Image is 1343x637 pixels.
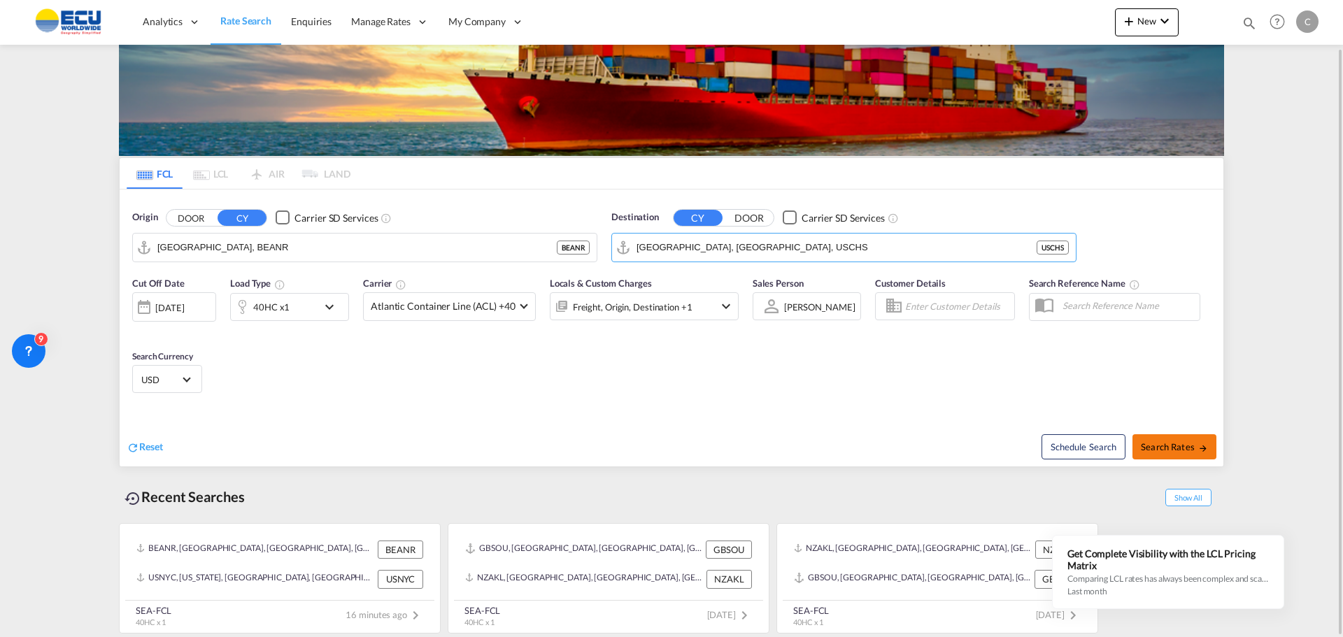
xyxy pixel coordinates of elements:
img: 6cccb1402a9411edb762cf9624ab9cda.png [21,6,115,38]
span: Search Reference Name [1029,278,1140,289]
md-icon: Your search will be saved by the below given name [1129,279,1140,290]
div: icon-magnify [1242,15,1257,36]
div: BEANR [378,541,423,559]
div: Help [1265,10,1296,35]
md-icon: icon-backup-restore [125,490,141,507]
div: GBSOU, Southampton, United Kingdom, GB & Ireland, Europe [794,570,1031,588]
div: NZAKL, Auckland, New Zealand, Oceania, Oceania [465,570,703,588]
div: Carrier SD Services [802,211,885,225]
button: icon-plus 400-fgNewicon-chevron-down [1115,8,1179,36]
div: Recent Searches [119,481,250,513]
md-icon: icon-refresh [127,441,139,454]
span: Search Currency [132,351,193,362]
md-checkbox: Checkbox No Ink [276,210,378,225]
div: BEANR, Antwerp, Belgium, Western Europe, Europe [136,541,374,559]
md-select: Sales Person: Chris Rydl [783,296,857,317]
div: Carrier SD Services [294,211,378,225]
span: Help [1265,10,1289,34]
md-icon: Unchecked: Search for CY (Container Yard) services for all selected carriers.Checked : Search for... [381,213,392,224]
div: 40HC x1 [253,297,290,317]
div: USNYC [378,570,423,588]
div: USNYC, New York, NY, United States, North America, Americas [136,570,374,588]
div: C [1296,10,1319,33]
md-checkbox: Checkbox No Ink [783,210,885,225]
div: GBSOU [706,541,752,559]
recent-search-card: GBSOU, [GEOGRAPHIC_DATA], [GEOGRAPHIC_DATA], [GEOGRAPHIC_DATA] & [GEOGRAPHIC_DATA], [GEOGRAPHIC_D... [448,523,769,634]
md-icon: icon-plus 400-fg [1121,13,1137,29]
div: NZAKL [706,570,752,588]
recent-search-card: NZAKL, [GEOGRAPHIC_DATA], [GEOGRAPHIC_DATA], [GEOGRAPHIC_DATA], [GEOGRAPHIC_DATA] NZAKLGBSOU, [GE... [776,523,1098,634]
div: BEANR [557,241,590,255]
md-icon: icon-chevron-down [321,299,345,315]
input: Enter Customer Details [905,296,1010,317]
span: 16 minutes ago [346,609,424,620]
md-input-container: Charleston, SC, USCHS [612,234,1076,262]
md-icon: icon-chevron-down [1156,13,1173,29]
md-icon: icon-chevron-down [718,298,734,315]
div: [DATE] [132,292,216,322]
span: Reset [139,441,163,452]
md-icon: icon-arrow-right [1198,443,1208,453]
md-input-container: Antwerp, BEANR [133,234,597,262]
input: Search by Port [157,237,557,258]
span: Cut Off Date [132,278,185,289]
span: [DATE] [1036,609,1081,620]
md-icon: Unchecked: Search for CY (Container Yard) services for all selected carriers.Checked : Search for... [888,213,899,224]
div: Freight Origin Destination Factory Stuffing [573,297,692,317]
span: Sales Person [753,278,804,289]
div: SEA-FCL [136,604,171,617]
span: Manage Rates [351,15,411,29]
md-icon: icon-magnify [1242,15,1257,31]
md-icon: The selected Trucker/Carrierwill be displayed in the rate results If the rates are from another f... [395,279,406,290]
div: SEA-FCL [793,604,829,617]
span: My Company [448,15,506,29]
div: USCHS [1037,241,1069,255]
div: NZAKL, Auckland, New Zealand, Oceania, Oceania [794,541,1032,559]
md-icon: icon-chevron-right [736,607,753,624]
md-pagination-wrapper: Use the left and right arrow keys to navigate between tabs [127,158,350,189]
div: 40HC x1icon-chevron-down [230,293,349,321]
span: Analytics [143,15,183,29]
md-icon: icon-chevron-right [407,607,424,624]
div: Origin DOOR CY Checkbox No InkUnchecked: Search for CY (Container Yard) services for all selected... [120,189,1223,466]
button: CY [218,210,267,226]
span: Rate Search [220,15,271,27]
span: Destination [611,210,659,224]
span: Load Type [230,278,285,289]
input: Search by Port [637,237,1037,258]
span: 40HC x 1 [464,617,495,627]
span: Locals & Custom Charges [550,278,652,289]
md-select: Select Currency: $ USDUnited States Dollar [140,369,194,389]
span: USD [141,373,180,386]
md-tab-item: FCL [127,158,183,189]
span: Atlantic Container Line (ACL) +40 [371,299,516,313]
span: Show All [1165,489,1211,506]
span: New [1121,15,1173,27]
button: Note: By default Schedule search will only considerorigin ports, destination ports and cut off da... [1042,434,1125,459]
div: NZAKL [1035,541,1081,559]
button: CY [674,210,723,226]
button: DOOR [725,210,774,226]
div: GBSOU [1035,570,1081,588]
span: Enquiries [291,15,332,27]
span: [DATE] [707,609,753,620]
span: 40HC x 1 [793,617,823,627]
div: GBSOU, Southampton, United Kingdom, GB & Ireland, Europe [465,541,702,559]
div: icon-refreshReset [127,440,163,455]
button: Search Ratesicon-arrow-right [1132,434,1216,459]
md-icon: icon-information-outline [274,279,285,290]
div: [DATE] [155,301,184,314]
span: Search Rates [1141,441,1208,452]
div: [PERSON_NAME] [784,301,855,313]
div: Freight Origin Destination Factory Stuffingicon-chevron-down [550,292,739,320]
md-datepicker: Select [132,320,143,339]
recent-search-card: BEANR, [GEOGRAPHIC_DATA], [GEOGRAPHIC_DATA], [GEOGRAPHIC_DATA], [GEOGRAPHIC_DATA] BEANRUSNYC, [US... [119,523,441,634]
input: Search Reference Name [1056,295,1200,316]
md-icon: icon-chevron-right [1065,607,1081,624]
span: Customer Details [875,278,946,289]
button: DOOR [166,210,215,226]
span: Origin [132,210,157,224]
div: SEA-FCL [464,604,500,617]
span: Carrier [363,278,406,289]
